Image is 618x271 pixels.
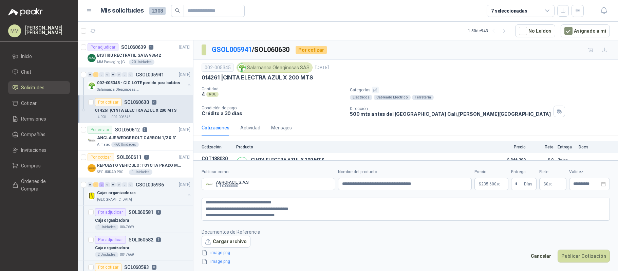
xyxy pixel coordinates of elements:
a: image.png [208,258,252,265]
p: 2 [152,100,156,105]
a: Compras [8,159,70,172]
p: Documentos de Referencia [202,228,260,236]
span: Cotizar [21,100,37,107]
div: 460 Unidades [111,142,139,147]
p: GSOL005936 [136,182,164,187]
p: Almatec [97,142,110,147]
p: Precio [492,145,526,149]
p: $ 0 [530,156,554,164]
p: Entrega [558,145,575,149]
button: Asignado a mi [561,24,610,37]
label: Precio [474,169,508,175]
span: Compras [21,162,41,169]
img: Company Logo [237,157,248,168]
p: 0047669 [120,224,134,230]
div: 0 [105,182,110,187]
a: GSOL005941 [212,46,252,54]
span: $ [544,182,546,186]
p: Producto [236,145,488,149]
p: 002-005345 - CIO LOTE pedido para bufalos [97,80,180,86]
p: Flete [530,145,554,149]
p: REPUESTO VEHICULO: TOYOTA PRADO MODELO 2013, CILINDRAJE 2982 [97,162,182,169]
a: Remisiones [8,112,70,125]
p: 0047669 [120,252,134,257]
p: Cajas organizadoras [97,190,136,196]
p: Caja organizadora [95,217,129,224]
p: SOL060583 [124,265,149,270]
p: SOL060639 [121,45,146,50]
div: MM [8,24,21,37]
div: 1 - 50 de 943 [468,25,510,36]
div: Por cotizar [95,98,121,106]
div: 0 [111,182,116,187]
p: SOL060611 [117,155,142,160]
p: [DATE] [179,154,190,161]
div: Cableado Eléctrico [374,95,411,100]
div: 4 ROL [95,114,110,120]
a: Por adjudicarSOL0605811Caja organizadora1 Unidades0047669 [78,205,193,233]
p: 7 [143,127,147,132]
label: Entrega [511,169,537,175]
p: [DATE] [179,127,190,133]
label: Validez [569,169,610,175]
p: 002-005345 [111,114,131,120]
p: $235.600,00 [474,178,508,190]
img: Company Logo [88,137,96,145]
div: 0 [122,182,127,187]
p: 0 [144,155,149,160]
button: No Leídos [515,24,555,37]
img: Company Logo [88,54,96,62]
div: Por cotizar [88,153,114,161]
div: 0 [111,72,116,77]
p: Docs [579,145,592,149]
div: 1 [93,182,98,187]
div: Eléctricos [350,95,372,100]
p: COT188030 [202,156,232,161]
p: Crédito a 30 días [202,110,344,116]
span: 235.600 [481,182,501,186]
a: Por cotizarSOL0606302014261 |CINTA ELECTRA AZUL X 200 MTS4 ROL002-005345 [78,95,193,123]
div: 002-005345 [202,64,234,72]
img: Company Logo [88,82,96,90]
p: Caja organizadora [95,245,129,251]
p: / SOL060630 [212,44,290,55]
div: 1 [93,72,98,77]
p: SOL060581 [129,210,153,215]
p: [GEOGRAPHIC_DATA] [97,197,132,202]
p: Condición de pago [202,106,344,110]
button: Cargar archivo [202,236,250,248]
span: $ 346.290 [492,156,526,164]
div: 0 [128,182,133,187]
a: Por cotizarSOL0606110[DATE] Company LogoREPUESTO VEHICULO: TOYOTA PRADO MODELO 2013, CILINDRAJE 2... [78,150,193,178]
span: search [175,8,180,13]
a: Por enviarSOL0606127[DATE] Company LogoANCLAJE WEDGE BOLT CARBON 1/2 X 3"Almatec460 Unidades [78,123,193,150]
label: Publicar como [202,169,335,175]
div: 0 [99,72,104,77]
label: Nombre del producto [338,169,472,175]
p: Cotización [202,145,232,149]
div: Por cotizar [296,46,327,54]
a: Chat [8,66,70,78]
button: Cancelar [527,250,555,263]
p: [PERSON_NAME] [PERSON_NAME] [25,25,70,35]
button: Publicar Cotización [558,250,610,263]
a: Por adjudicarSOL0606391[DATE] Company LogoBISTIRU RECTRATIL SATA 93642MM Packaging [GEOGRAPHIC_DA... [78,40,193,68]
p: [DATE] [179,72,190,78]
a: Cotizar [8,97,70,110]
a: 0 1 2 0 0 0 0 0 GSOL005936[DATE] Company LogoCajas organizadoras[GEOGRAPHIC_DATA] [88,181,192,202]
p: 4 [202,91,205,97]
span: ,00 [497,182,501,186]
div: Salamanca Oleaginosas SAS [237,62,313,73]
div: 1 Unidades [95,224,118,230]
div: 2 [99,182,104,187]
span: Inicio [21,53,32,60]
div: Por adjudicar [95,208,126,216]
p: 1 [156,237,161,242]
span: Remisiones [21,115,46,123]
p: SEGURIDAD PROVISER LTDA [97,169,128,175]
p: $ 0,00 [539,178,566,190]
p: [DATE] [179,182,190,188]
img: Company Logo [88,192,96,200]
p: SOL060582 [129,237,153,242]
a: Compañías [8,128,70,141]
